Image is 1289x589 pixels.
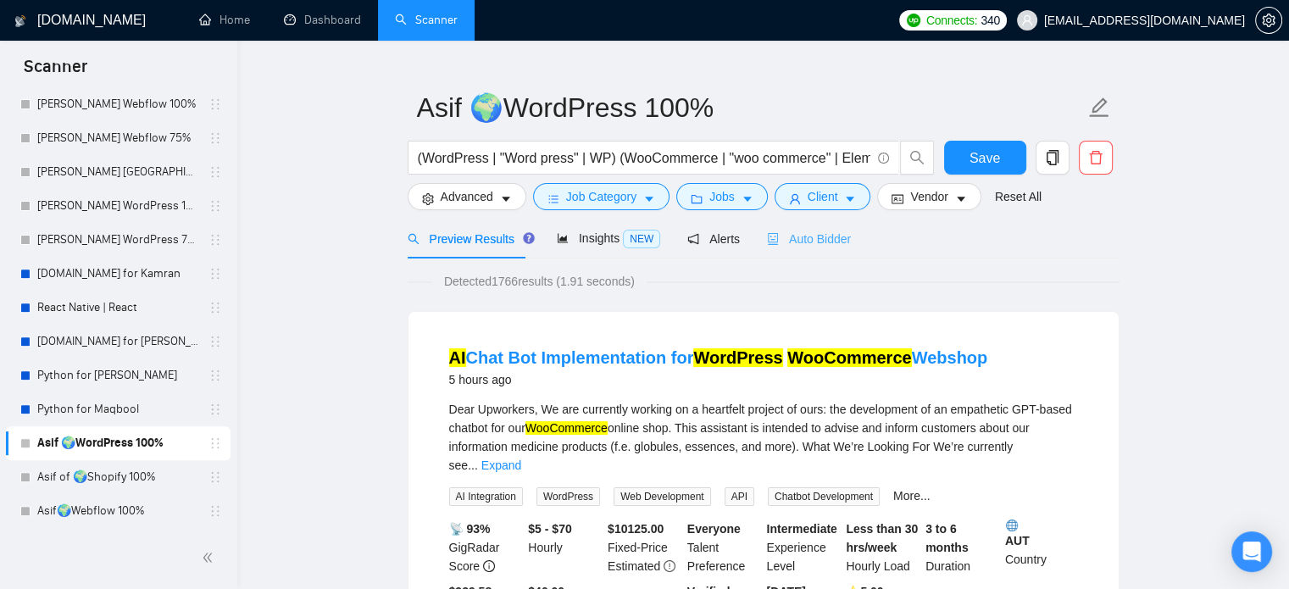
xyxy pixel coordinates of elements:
span: robot [767,233,779,245]
div: Talent Preference [684,520,764,575]
div: 5 hours ago [449,370,988,390]
span: Save [970,147,1000,169]
a: Asif🌍Webflow 100% [37,494,198,528]
span: Preview Results [408,232,530,246]
span: WordPress [536,487,600,506]
span: copy [1036,150,1069,165]
button: search [900,141,934,175]
div: Open Intercom Messenger [1231,531,1272,572]
span: holder [208,131,222,145]
button: folderJobscaret-down [676,183,768,210]
a: [PERSON_NAME] [GEOGRAPHIC_DATA]-Only WordPress 100% [37,155,198,189]
span: folder [691,192,703,205]
b: AUT [1005,520,1078,547]
span: Client [808,187,838,206]
span: Job Category [566,187,636,206]
a: React Native | React [37,291,198,325]
span: holder [208,470,222,484]
span: user [1021,14,1033,26]
a: Python for [PERSON_NAME] [37,358,198,392]
span: Web Development [614,487,711,506]
span: Estimated [608,559,660,573]
span: holder [208,335,222,348]
button: setting [1255,7,1282,34]
div: Experience Level [764,520,843,575]
span: API [725,487,754,506]
span: AI Integration [449,487,523,506]
div: Country [1002,520,1081,575]
mark: AI [449,348,466,367]
a: Reset All [995,187,1042,206]
a: AIChat Bot Implementation forWordPress WooCommerceWebshop [449,348,988,367]
span: double-left [202,549,219,566]
span: NEW [623,230,660,248]
b: $ 10125.00 [608,522,664,536]
span: setting [422,192,434,205]
span: ... [468,458,478,472]
span: edit [1088,97,1110,119]
span: setting [1256,14,1281,27]
span: info-circle [483,560,495,572]
button: idcardVendorcaret-down [877,183,981,210]
span: search [901,150,933,165]
span: holder [208,199,222,213]
span: user [789,192,801,205]
span: Connects: [926,11,977,30]
img: 🌐 [1006,520,1018,531]
span: holder [208,267,222,281]
a: Asif of 🌍Shopify 100% [37,460,198,494]
b: Less than 30 hrs/week [846,522,918,554]
mark: WooCommerce [525,421,608,435]
a: More... [893,489,931,503]
div: GigRadar Score [446,520,525,575]
span: Vendor [910,187,947,206]
b: $5 - $70 [528,522,571,536]
span: holder [208,97,222,111]
span: Auto Bidder [767,232,851,246]
div: Hourly Load [842,520,922,575]
mark: WordPress [693,348,782,367]
span: caret-down [844,192,856,205]
span: caret-down [742,192,753,205]
a: [DOMAIN_NAME] for [PERSON_NAME] [37,325,198,358]
span: Advanced [441,187,493,206]
span: caret-down [955,192,967,205]
span: holder [208,301,222,314]
div: Duration [922,520,1002,575]
button: barsJob Categorycaret-down [533,183,670,210]
a: Expand [481,458,521,472]
div: Hourly [525,520,604,575]
span: idcard [892,192,903,205]
span: Jobs [709,187,735,206]
span: delete [1080,150,1112,165]
div: Dear Upworkers, We are currently working on a heartfelt project of ours: the development of an em... [449,400,1078,475]
span: search [408,233,419,245]
a: Asif 🌍WordPress 100% [37,426,198,460]
button: userClientcaret-down [775,183,871,210]
button: copy [1036,141,1070,175]
span: holder [208,436,222,450]
b: 📡 93% [449,522,491,536]
a: [DOMAIN_NAME] for Kamran [37,257,198,291]
span: bars [547,192,559,205]
span: holder [208,369,222,382]
button: delete [1079,141,1113,175]
a: Python for Maqbool [37,392,198,426]
span: holder [208,403,222,416]
span: 340 [981,11,999,30]
span: holder [208,233,222,247]
img: upwork-logo.png [907,14,920,27]
span: holder [208,504,222,518]
div: Tooltip anchor [521,231,536,246]
span: info-circle [878,153,889,164]
span: Chatbot Development [768,487,880,506]
button: Save [944,141,1026,175]
b: Intermediate [767,522,837,536]
a: [PERSON_NAME] Webflow 75% [37,121,198,155]
span: area-chart [557,232,569,244]
a: searchScanner [395,13,458,27]
span: Scanner [10,54,101,90]
span: Detected 1766 results (1.91 seconds) [432,272,647,291]
span: caret-down [643,192,655,205]
input: Search Freelance Jobs... [418,147,870,169]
